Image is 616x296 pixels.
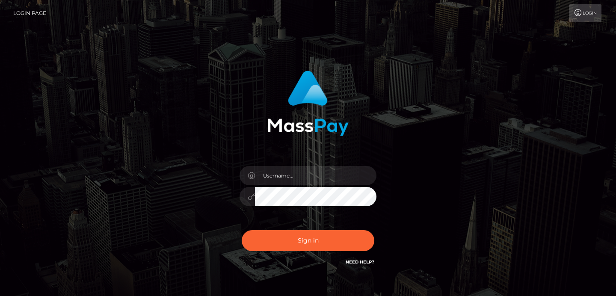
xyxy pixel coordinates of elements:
[569,4,601,22] a: Login
[13,4,46,22] a: Login Page
[255,166,376,185] input: Username...
[346,259,374,265] a: Need Help?
[267,71,349,136] img: MassPay Login
[242,230,374,251] button: Sign in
